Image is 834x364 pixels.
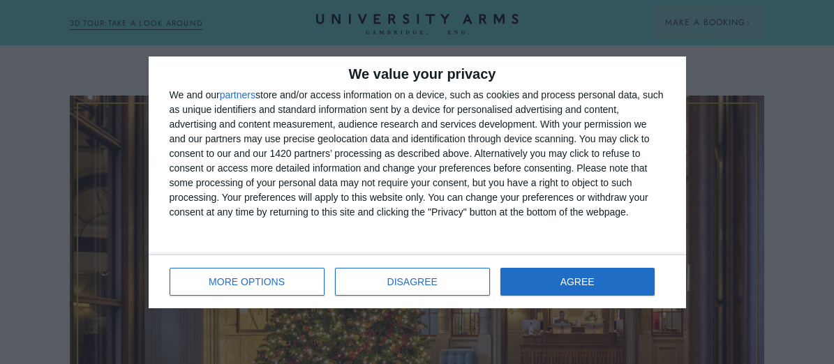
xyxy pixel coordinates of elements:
button: MORE OPTIONS [170,268,325,296]
h2: We value your privacy [170,67,665,81]
div: qc-cmp2-ui [149,56,686,308]
span: DISAGREE [387,277,438,287]
button: DISAGREE [335,268,490,296]
span: MORE OPTIONS [209,277,285,287]
span: AGREE [560,277,595,287]
div: We and our store and/or access information on a device, such as cookies and process personal data... [170,88,665,220]
button: AGREE [500,268,655,296]
button: partners [220,90,255,100]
